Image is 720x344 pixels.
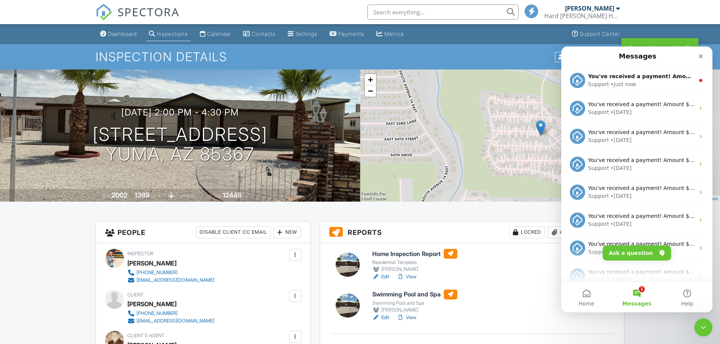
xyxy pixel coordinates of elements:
[372,249,457,273] a: Home Inspection Report Residential Template [PERSON_NAME]
[136,270,178,276] div: [PHONE_NUMBER]
[175,193,198,199] span: crawlspace
[27,27,365,33] span: You've received a payment! Amount $369.00 Fee $0.00 Net $369.00 Transaction # Inspection [STREET_...
[27,146,48,154] div: Support
[372,259,457,265] div: Residential Template
[61,255,90,260] span: Messages
[96,50,625,63] h1: Inspection Details
[207,31,231,37] div: Calendar
[127,310,214,317] a: [PHONE_NUMBER]
[49,146,70,154] div: • [DATE]
[580,31,620,37] div: Support Center
[372,314,389,321] a: Edit
[127,333,164,338] span: Client's Agent
[274,226,301,238] div: New
[372,290,457,299] h6: Swimming Pool and Spa
[96,10,180,26] a: SPECTORA
[108,31,137,37] div: Dashboard
[320,222,624,243] h3: Reports
[27,167,330,173] span: You've received a payment! Amount $350.00 Fee $0.00 Net $350.00 Transaction # Inspection [STREET_...
[127,292,144,298] span: Client
[127,317,214,325] a: [EMAIL_ADDRESS][DOMAIN_NAME]
[27,62,48,70] div: Support
[368,75,373,84] span: +
[373,27,407,41] a: Metrics
[27,230,48,238] div: Support
[565,5,614,12] div: [PERSON_NAME]
[365,74,376,85] a: Zoom in
[120,255,132,260] span: Help
[694,318,712,336] iframe: Intercom live chat
[96,4,112,20] img: The Best Home Inspection Software - Spectora
[9,138,24,153] img: Profile image for Support
[17,255,33,260] span: Home
[372,249,457,259] h6: Home Inspection Report
[127,258,177,269] div: [PERSON_NAME]
[49,230,70,238] div: • [DATE]
[338,31,364,37] div: Payments
[196,226,271,238] div: Disable Client CC Email
[509,226,545,238] div: Locked
[544,12,620,20] div: Hard Knox Home Inspections
[27,174,48,182] div: Support
[127,269,214,276] a: [PHONE_NUMBER]
[42,199,110,214] button: Ask a question
[151,193,161,199] span: sq. ft.
[367,5,519,20] input: Search everything...
[569,27,623,41] a: Support Center
[9,54,24,69] img: Profile image for Support
[136,277,214,283] div: [EMAIL_ADDRESS][DOMAIN_NAME]
[157,31,188,37] div: Inspections
[127,251,153,256] span: Inspector
[285,27,321,41] a: Settings
[27,118,48,126] div: Support
[127,276,214,284] a: [EMAIL_ADDRESS][DOMAIN_NAME]
[101,236,151,266] button: Help
[49,90,70,98] div: • [DATE]
[9,110,24,125] img: Profile image for Support
[49,118,70,126] div: • [DATE]
[536,120,545,136] img: Marker
[50,236,101,266] button: Messages
[240,27,279,41] a: Contacts
[136,310,178,316] div: [PHONE_NUMBER]
[118,4,180,20] span: SPECTORA
[93,125,268,165] h1: [STREET_ADDRESS] Yuma, AZ 85367
[135,191,150,199] div: 1389
[111,191,127,199] div: 2002
[397,314,417,321] a: View
[49,34,74,42] div: • Just now
[372,273,389,281] a: Edit
[327,27,367,41] a: Payments
[49,174,70,182] div: • [DATE]
[372,290,457,314] a: Swimming Pool and Spa Swimming Pool and Spa [PERSON_NAME]
[554,54,599,59] a: Client View
[49,62,70,70] div: • [DATE]
[372,306,457,314] div: [PERSON_NAME]
[9,166,24,181] img: Profile image for Support
[548,226,584,238] div: Attach
[146,27,191,41] a: Inspections
[9,222,24,237] img: Profile image for Support
[397,273,417,281] a: View
[27,222,330,228] span: You've received a payment! Amount $350.00 Fee $0.00 Net $350.00 Transaction # Inspection [STREET_...
[365,85,376,97] a: Zoom out
[296,31,317,37] div: Settings
[555,52,597,62] div: Client View
[121,107,239,117] h3: [DATE] 2:00 pm - 4:30 pm
[97,27,140,41] a: Dashboard
[9,194,24,209] img: Profile image for Support
[136,318,214,324] div: [EMAIL_ADDRESS][DOMAIN_NAME]
[621,38,698,56] div: Inspection updated!
[372,265,457,273] div: [PERSON_NAME]
[9,82,24,97] img: Profile image for Support
[561,46,712,312] iframe: To enrich screen reader interactions, please activate Accessibility in Grammarly extension settings
[27,202,48,210] div: Support
[27,90,48,98] div: Support
[368,86,373,96] span: −
[372,300,457,306] div: Swimming Pool and Spa
[243,193,252,199] span: sq.ft.
[96,222,310,243] h3: People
